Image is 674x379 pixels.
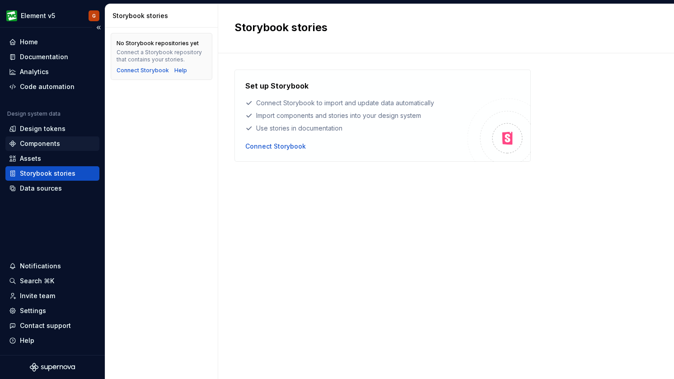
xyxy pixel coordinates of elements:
div: Assets [20,154,41,163]
div: Design system data [7,110,61,117]
a: Settings [5,304,99,318]
div: Help [20,336,34,345]
button: Contact support [5,318,99,333]
h2: Storybook stories [234,20,647,35]
div: Design tokens [20,124,66,133]
div: Settings [20,306,46,315]
button: Connect Storybook [245,142,306,151]
a: Documentation [5,50,99,64]
button: Notifications [5,259,99,273]
button: Element v5G [2,6,103,25]
div: Storybook stories [20,169,75,178]
div: Connect Storybook to import and update data automatically [245,98,468,108]
h4: Set up Storybook [245,80,309,91]
svg: Supernova Logo [30,363,75,372]
div: Documentation [20,52,68,61]
div: Element v5 [21,11,55,20]
a: Help [174,67,187,74]
a: Assets [5,151,99,166]
button: Search ⌘K [5,274,99,288]
img: a1163231-533e-497d-a445-0e6f5b523c07.png [6,10,17,21]
a: Analytics [5,65,99,79]
a: Design tokens [5,122,99,136]
a: Storybook stories [5,166,99,181]
div: Analytics [20,67,49,76]
a: Home [5,35,99,49]
div: Home [20,37,38,47]
a: Data sources [5,181,99,196]
a: Components [5,136,99,151]
div: Components [20,139,60,148]
div: Use stories in documentation [245,124,468,133]
button: Collapse sidebar [92,21,105,34]
div: Notifications [20,262,61,271]
div: G [92,12,96,19]
div: Contact support [20,321,71,330]
button: Help [5,333,99,348]
div: Code automation [20,82,75,91]
button: Connect Storybook [117,67,169,74]
div: Storybook stories [112,11,214,20]
div: Invite team [20,291,55,300]
div: Data sources [20,184,62,193]
a: Code automation [5,80,99,94]
div: Import components and stories into your design system [245,111,468,120]
div: Connect a Storybook repository that contains your stories. [117,49,206,63]
a: Invite team [5,289,99,303]
div: Search ⌘K [20,276,54,285]
div: No Storybook repositories yet [117,40,199,47]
